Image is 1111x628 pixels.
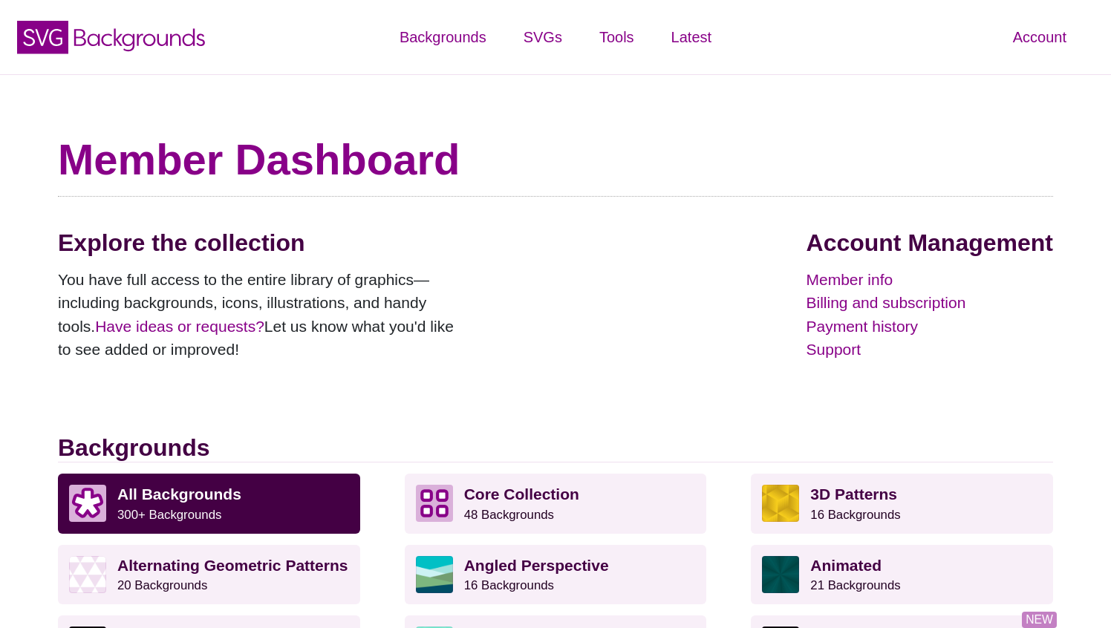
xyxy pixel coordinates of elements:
small: 16 Backgrounds [810,508,900,522]
a: SVGs [505,15,581,59]
a: Backgrounds [381,15,505,59]
a: Animated21 Backgrounds [751,545,1053,604]
small: 16 Backgrounds [464,578,554,592]
a: Billing and subscription [807,291,1053,315]
h2: Explore the collection [58,229,466,257]
strong: Core Collection [464,485,579,503]
h1: Member Dashboard [58,134,1053,186]
strong: Alternating Geometric Patterns [117,557,348,574]
img: green rave light effect animated background [762,556,799,593]
a: Have ideas or requests? [95,318,264,335]
a: Account [994,15,1085,59]
small: 21 Backgrounds [810,578,900,592]
small: 300+ Backgrounds [117,508,221,522]
a: Latest [653,15,730,59]
a: All Backgrounds 300+ Backgrounds [58,474,360,533]
p: You have full access to the entire library of graphics—including backgrounds, icons, illustration... [58,268,466,362]
a: Payment history [807,315,1053,338]
a: Member info [807,268,1053,292]
img: fancy golden cube pattern [762,485,799,522]
h2: Account Management [807,229,1053,257]
a: Angled Perspective16 Backgrounds [405,545,707,604]
strong: Animated [810,557,882,574]
small: 48 Backgrounds [464,508,554,522]
a: Alternating Geometric Patterns20 Backgrounds [58,545,360,604]
strong: All Backgrounds [117,485,241,503]
img: light purple and white alternating triangle pattern [69,556,106,593]
strong: 3D Patterns [810,485,897,503]
a: Core Collection 48 Backgrounds [405,474,707,533]
strong: Angled Perspective [464,557,609,574]
a: 3D Patterns16 Backgrounds [751,474,1053,533]
img: abstract landscape with sky mountains and water [416,556,453,593]
h2: Backgrounds [58,434,1053,462]
a: Tools [581,15,653,59]
a: Support [807,338,1053,362]
small: 20 Backgrounds [117,578,207,592]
